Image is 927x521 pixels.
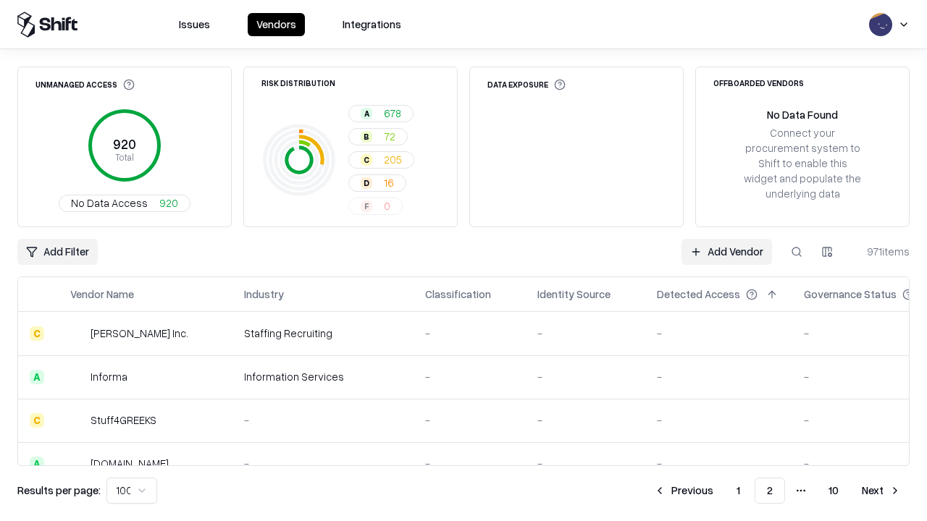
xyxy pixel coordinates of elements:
tspan: 920 [113,136,136,152]
div: [PERSON_NAME] Inc. [91,326,188,341]
div: - [425,369,514,384]
button: No Data Access920 [59,195,190,212]
button: Integrations [334,13,410,36]
button: B72 [348,128,408,145]
img: Mitchell Martin Inc. [70,326,85,341]
div: - [537,412,634,428]
nav: pagination [645,478,910,504]
button: C205 [348,151,414,169]
span: 205 [384,152,402,167]
div: A [30,457,44,471]
div: - [244,412,402,428]
div: Detected Access [657,287,740,302]
div: - [537,326,634,341]
div: A [30,370,44,384]
span: 72 [384,129,395,144]
div: Risk Distribution [261,79,335,87]
div: - [244,456,402,471]
div: - [657,326,781,341]
div: - [657,369,781,384]
div: - [425,326,514,341]
div: Informa [91,369,127,384]
div: - [537,456,634,471]
div: C [30,326,44,341]
button: Add Filter [17,239,98,265]
div: C [361,154,372,166]
tspan: Total [115,151,134,163]
span: 678 [384,106,401,121]
div: 971 items [852,244,910,259]
div: Industry [244,287,284,302]
button: 10 [817,478,850,504]
span: 16 [384,175,394,190]
p: Results per page: [17,483,101,498]
img: Informa [70,370,85,384]
div: B [361,131,372,143]
button: D16 [348,174,406,192]
a: Add Vendor [681,239,772,265]
div: No Data Found [767,107,838,122]
div: Connect your procurement system to Shift to enable this widget and populate the underlying data [742,125,863,202]
div: Governance Status [804,287,897,302]
div: - [537,369,634,384]
div: Data Exposure [487,79,566,90]
div: Vendor Name [70,287,134,302]
button: 2 [755,478,785,504]
img: stuff4GREEKS [70,413,85,428]
button: 1 [725,478,752,504]
button: A678 [348,105,414,122]
div: Stuff4GREEKS [91,412,156,428]
div: A [361,108,372,119]
div: [DOMAIN_NAME] [91,456,169,471]
span: 920 [159,195,178,211]
div: Identity Source [537,287,611,302]
button: Issues [170,13,219,36]
div: - [657,456,781,471]
div: Unmanaged Access [35,79,135,90]
div: - [425,456,514,471]
div: - [425,412,514,428]
div: Classification [425,287,491,302]
div: Information Services [244,369,402,384]
button: Next [853,478,910,504]
div: - [657,412,781,428]
div: Staffing Recruiting [244,326,402,341]
button: Previous [645,478,722,504]
div: C [30,413,44,428]
div: D [361,177,372,189]
span: No Data Access [71,195,148,211]
button: Vendors [248,13,305,36]
img: capitallinguists.com [70,457,85,471]
div: Offboarded Vendors [713,79,804,87]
